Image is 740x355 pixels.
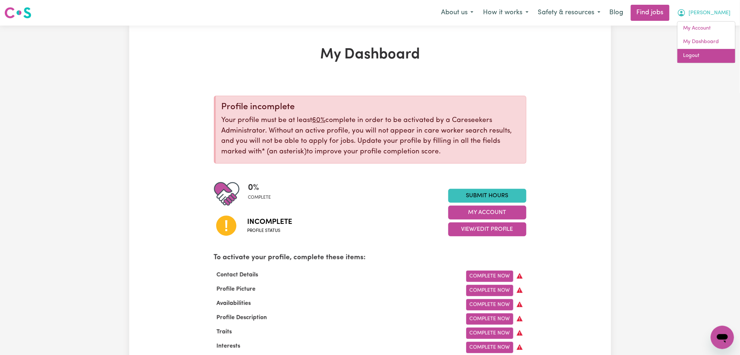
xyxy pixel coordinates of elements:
[631,5,670,21] a: Find jobs
[436,5,478,20] button: About us
[533,5,605,20] button: Safety & resources
[466,342,513,353] a: Complete Now
[672,5,736,20] button: My Account
[678,49,735,63] a: Logout
[248,181,277,207] div: Profile completeness: 0%
[4,6,31,19] img: Careseekers logo
[214,286,259,292] span: Profile Picture
[466,328,513,339] a: Complete Now
[262,148,307,155] span: an asterisk
[4,4,31,21] a: Careseekers logo
[466,271,513,282] a: Complete Now
[448,222,526,236] button: View/Edit Profile
[466,299,513,310] a: Complete Now
[711,326,734,349] iframe: Button to launch messaging window
[689,9,731,17] span: [PERSON_NAME]
[678,35,735,49] a: My Dashboard
[605,5,628,21] a: Blog
[214,329,235,335] span: Traits
[466,285,513,296] a: Complete Now
[448,206,526,220] button: My Account
[222,102,520,112] div: Profile incomplete
[222,115,520,157] p: Your profile must be at least complete in order to be activated by a Careseekers Administrator. W...
[248,228,292,234] span: Profile status
[248,194,271,201] span: complete
[466,313,513,325] a: Complete Now
[214,343,244,349] span: Interests
[214,315,270,321] span: Profile Description
[448,189,526,203] a: Submit Hours
[678,22,735,35] a: My Account
[214,46,526,64] h1: My Dashboard
[478,5,533,20] button: How it works
[677,21,736,63] div: My Account
[214,301,254,306] span: Availabilities
[313,117,326,124] u: 60%
[214,253,526,263] p: To activate your profile, complete these items:
[248,181,271,194] span: 0 %
[248,217,292,228] span: Incomplete
[214,272,261,278] span: Contact Details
